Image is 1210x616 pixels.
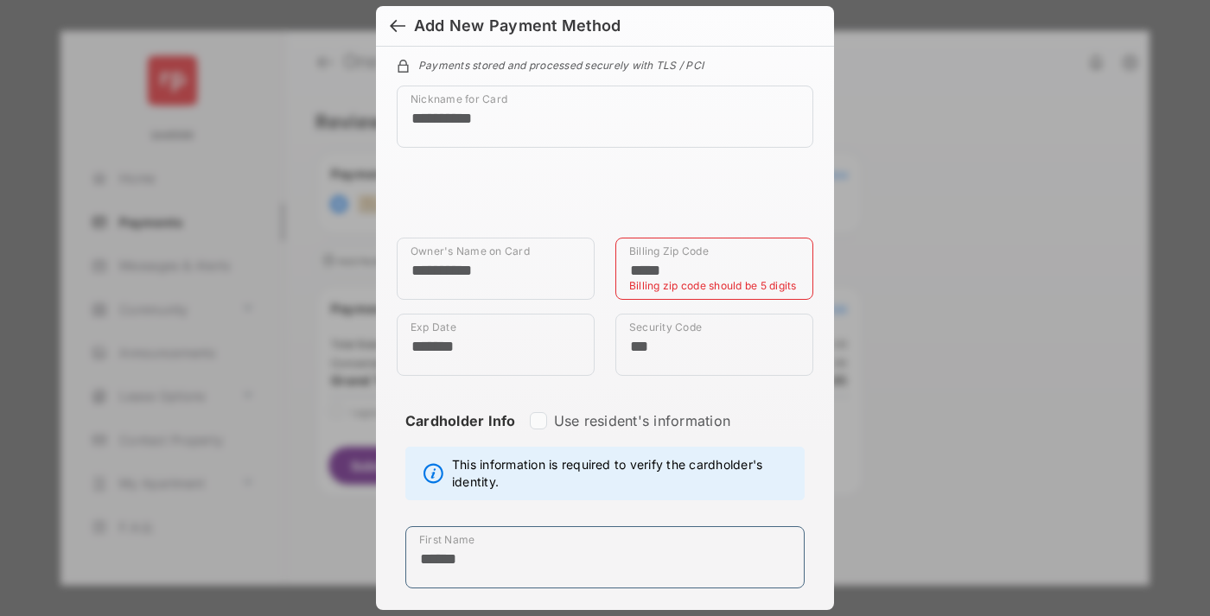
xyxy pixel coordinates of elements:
[414,16,621,35] div: Add New Payment Method
[397,56,813,72] div: Payments stored and processed securely with TLS / PCI
[405,412,516,460] strong: Cardholder Info
[554,412,730,429] label: Use resident's information
[397,162,813,238] iframe: Credit card field
[452,456,795,491] span: This information is required to verify the cardholder's identity.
